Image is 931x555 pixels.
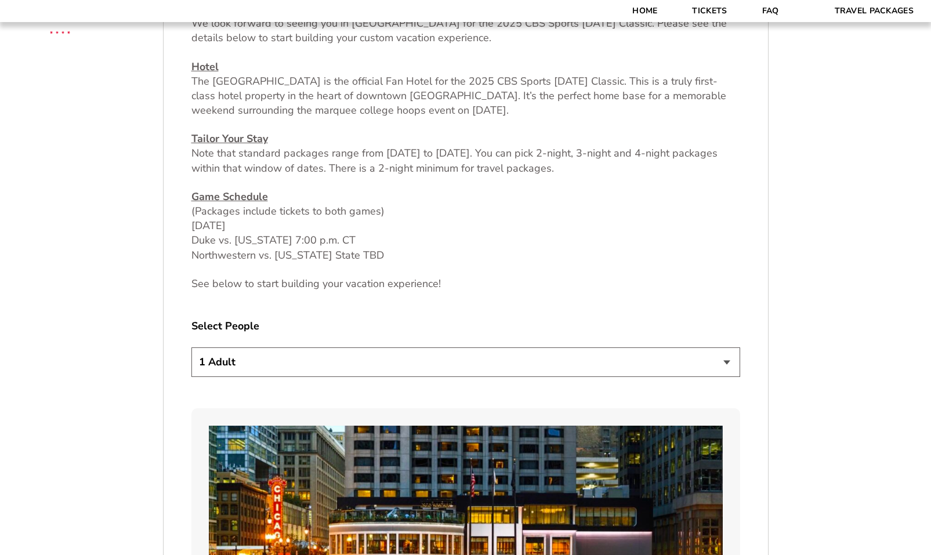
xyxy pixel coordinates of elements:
[191,132,268,146] u: Tailor Your Stay
[191,319,740,333] label: Select People
[191,16,740,45] p: We look forward to seeing you in [GEOGRAPHIC_DATA] for the 2025 CBS Sports [DATE] Classic. Please...
[35,6,85,56] img: CBS Sports Thanksgiving Classic
[191,190,740,263] p: (Packages include tickets to both games) [DATE] Duke vs. [US_STATE] 7:00 p.m. CT Northwestern vs....
[191,277,441,291] span: See below to start building your vacation experience!
[191,60,219,74] u: Hotel
[191,190,268,204] u: Game Schedule
[191,132,740,176] p: Note that standard packages range from [DATE] to [DATE]. You can pick 2-night, 3-night and 4-nigh...
[191,60,740,118] p: The [GEOGRAPHIC_DATA] is the official Fan Hotel for the 2025 CBS Sports [DATE] Classic. This is a...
